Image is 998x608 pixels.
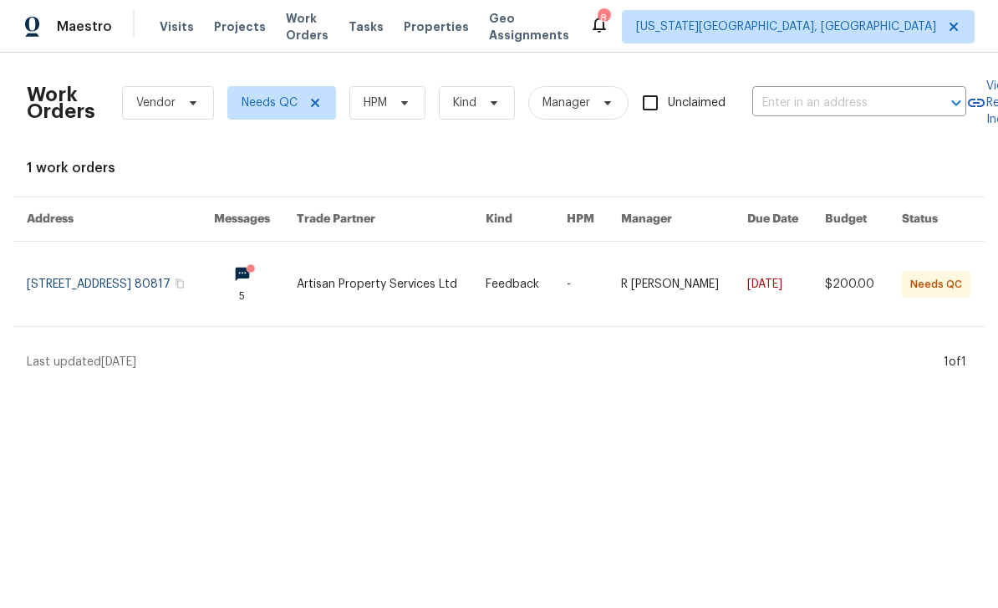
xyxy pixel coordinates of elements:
[553,197,608,242] th: HPM
[286,10,328,43] span: Work Orders
[812,197,889,242] th: Budget
[944,354,966,370] div: 1 of 1
[57,18,112,35] span: Maestro
[27,86,95,120] h2: Work Orders
[364,95,387,111] span: HPM
[734,197,812,242] th: Due Date
[489,10,569,43] span: Geo Assignments
[472,197,553,242] th: Kind
[636,18,936,35] span: [US_STATE][GEOGRAPHIC_DATA], [GEOGRAPHIC_DATA]
[349,21,384,33] span: Tasks
[214,18,266,35] span: Projects
[752,90,919,116] input: Enter in an address
[101,356,136,368] span: [DATE]
[668,95,726,112] span: Unclaimed
[13,197,201,242] th: Address
[160,18,194,35] span: Visits
[472,242,553,327] td: Feedback
[27,160,971,176] div: 1 work orders
[608,242,733,327] td: R [PERSON_NAME]
[889,197,985,242] th: Status
[608,197,733,242] th: Manager
[283,242,472,327] td: Artisan Property Services Ltd
[404,18,469,35] span: Properties
[283,197,472,242] th: Trade Partner
[242,95,298,111] span: Needs QC
[201,197,284,242] th: Messages
[542,95,590,111] span: Manager
[27,354,939,370] div: Last updated
[598,10,609,27] div: 8
[945,91,968,115] button: Open
[553,242,608,327] td: -
[172,276,187,291] button: Copy Address
[136,95,176,111] span: Vendor
[453,95,476,111] span: Kind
